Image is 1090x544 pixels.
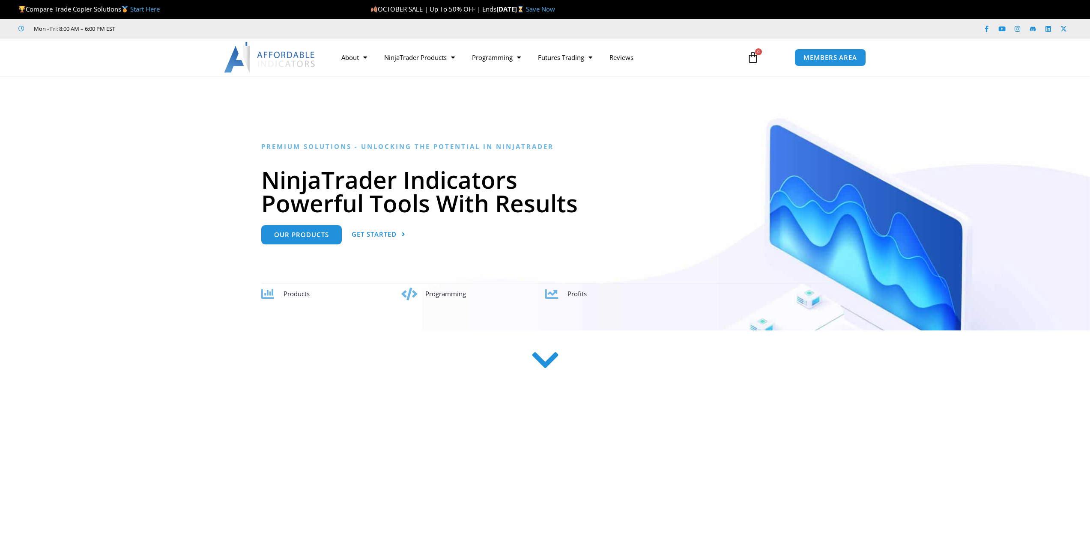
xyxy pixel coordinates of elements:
a: MEMBERS AREA [794,49,866,66]
iframe: Customer reviews powered by Trustpilot [127,24,256,33]
h1: NinjaTrader Indicators Powerful Tools With Results [261,168,829,215]
h6: Premium Solutions - Unlocking the Potential in NinjaTrader [261,143,829,151]
a: Programming [463,48,529,67]
span: OCTOBER SALE | Up To 50% OFF | Ends [370,5,496,13]
a: Start Here [130,5,160,13]
img: ⌛ [517,6,524,12]
a: Futures Trading [529,48,601,67]
a: NinjaTrader Products [376,48,463,67]
a: Save Now [526,5,555,13]
span: MEMBERS AREA [803,54,857,61]
img: LogoAI | Affordable Indicators – NinjaTrader [224,42,316,73]
img: 🍂 [371,6,377,12]
a: Reviews [601,48,642,67]
span: Compare Trade Copier Solutions [18,5,160,13]
span: Mon - Fri: 8:00 AM – 6:00 PM EST [32,24,115,34]
nav: Menu [333,48,737,67]
a: About [333,48,376,67]
strong: [DATE] [496,5,526,13]
span: Profits [567,289,587,298]
span: Programming [425,289,466,298]
img: 🏆 [19,6,25,12]
span: Products [284,289,310,298]
a: 0 [734,45,772,70]
span: 0 [755,48,762,55]
span: Get Started [352,231,397,238]
a: Our Products [261,225,342,244]
a: Get Started [352,225,406,244]
img: 🥇 [122,6,128,12]
span: Our Products [274,232,329,238]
